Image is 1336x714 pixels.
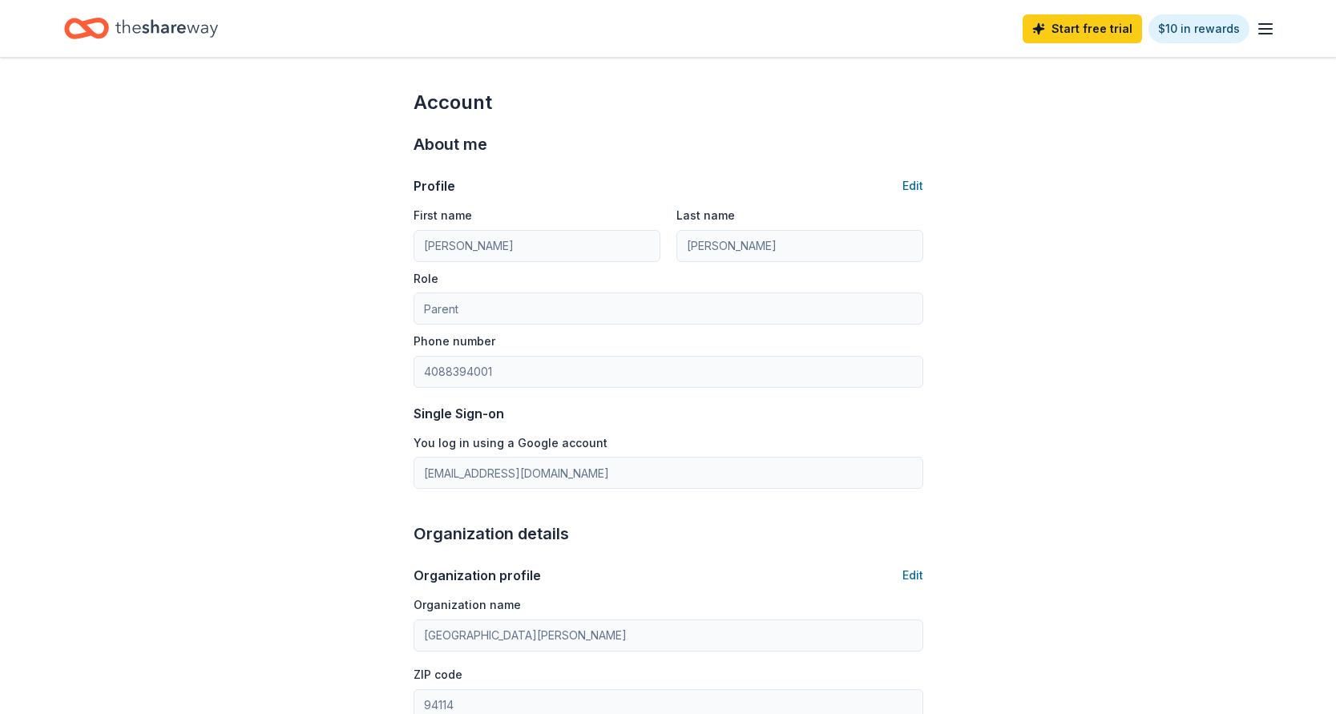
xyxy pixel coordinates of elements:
[64,10,218,47] a: Home
[902,176,923,196] button: Edit
[414,208,472,224] label: First name
[414,333,495,349] label: Phone number
[414,90,923,115] div: Account
[414,176,455,196] div: Profile
[1023,14,1142,43] a: Start free trial
[414,271,438,287] label: Role
[414,521,923,547] div: Organization details
[414,435,607,451] label: You log in using a Google account
[414,597,521,613] label: Organization name
[902,566,923,585] button: Edit
[676,208,735,224] label: Last name
[1148,14,1249,43] a: $10 in rewards
[414,131,923,157] div: About me
[414,404,923,423] div: Single Sign-on
[414,667,462,683] label: ZIP code
[414,566,541,585] div: Organization profile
